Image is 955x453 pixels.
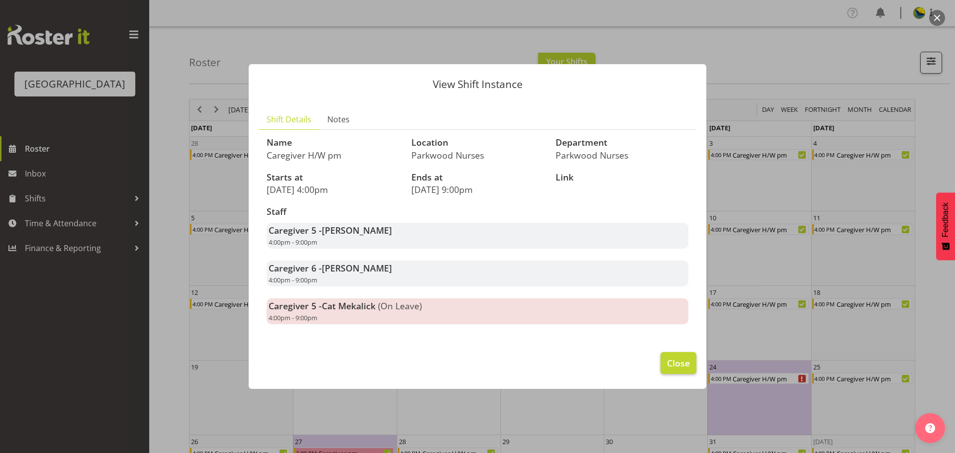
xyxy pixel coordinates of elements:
[411,138,544,148] h3: Location
[322,300,376,312] span: Cat Mekalick
[322,224,392,236] span: [PERSON_NAME]
[661,352,696,374] button: Close
[267,113,311,125] span: Shift Details
[378,300,422,312] span: (On Leave)
[267,150,399,161] p: Caregiver H/W pm
[269,224,392,236] strong: Caregiver 5 -
[269,262,392,274] strong: Caregiver 6 -
[411,150,544,161] p: Parkwood Nurses
[327,113,350,125] span: Notes
[936,192,955,260] button: Feedback - Show survey
[267,173,399,182] h3: Starts at
[267,207,688,217] h3: Staff
[556,173,688,182] h3: Link
[941,202,950,237] span: Feedback
[411,173,544,182] h3: Ends at
[269,313,317,322] span: 4:00pm - 9:00pm
[556,150,688,161] p: Parkwood Nurses
[269,238,317,247] span: 4:00pm - 9:00pm
[322,262,392,274] span: [PERSON_NAME]
[267,138,399,148] h3: Name
[411,184,544,195] p: [DATE] 9:00pm
[925,423,935,433] img: help-xxl-2.png
[269,300,376,312] strong: Caregiver 5 -
[269,275,317,284] span: 4:00pm - 9:00pm
[556,138,688,148] h3: Department
[259,79,696,90] p: View Shift Instance
[267,184,399,195] p: [DATE] 4:00pm
[667,357,690,369] span: Close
